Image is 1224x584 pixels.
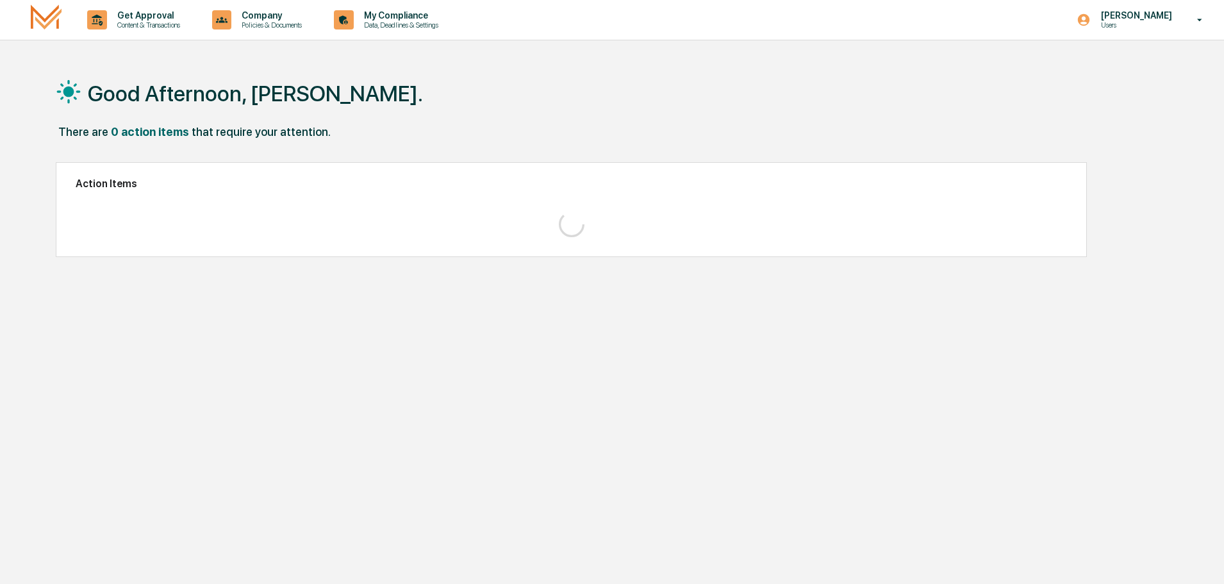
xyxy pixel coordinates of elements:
[107,21,186,29] p: Content & Transactions
[231,21,308,29] p: Policies & Documents
[192,125,331,138] div: that require your attention.
[58,125,108,138] div: There are
[231,10,308,21] p: Company
[88,81,423,106] h1: Good Afternoon, [PERSON_NAME].
[1091,21,1179,29] p: Users
[107,10,186,21] p: Get Approval
[354,21,445,29] p: Data, Deadlines & Settings
[1091,10,1179,21] p: [PERSON_NAME]
[31,4,62,35] img: logo
[111,125,189,138] div: 0 action items
[76,178,1067,190] h2: Action Items
[354,10,445,21] p: My Compliance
